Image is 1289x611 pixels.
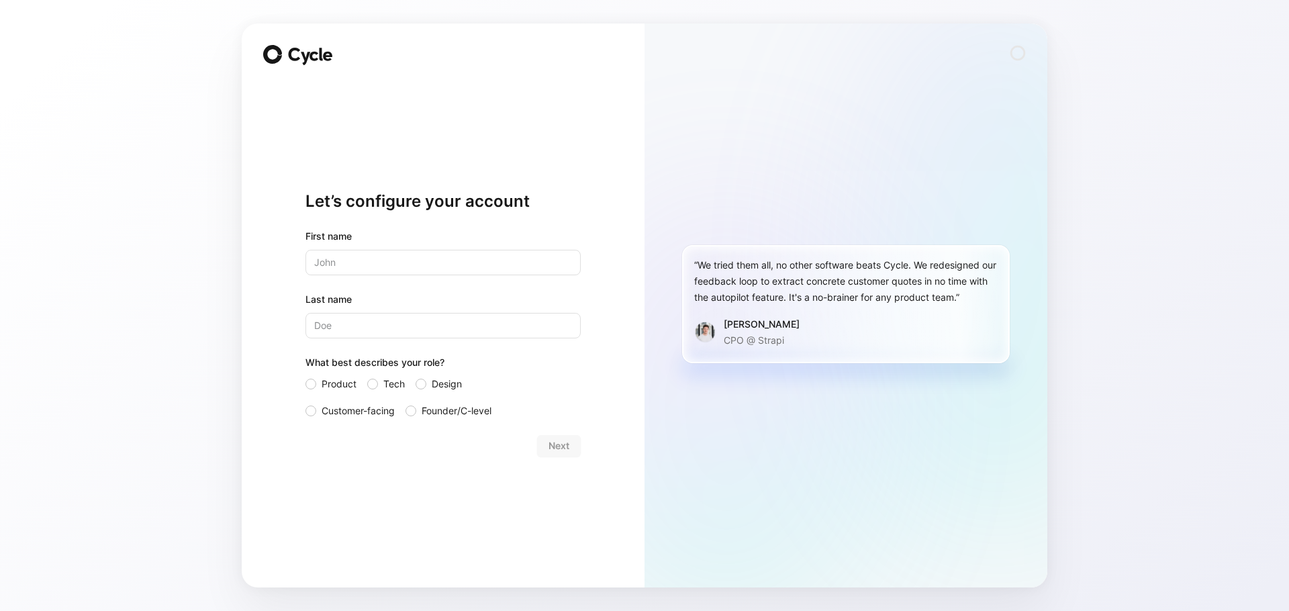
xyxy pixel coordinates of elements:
[432,376,462,392] span: Design
[305,250,581,275] input: John
[383,376,405,392] span: Tech
[322,376,356,392] span: Product
[422,403,491,419] span: Founder/C-level
[724,316,800,332] div: [PERSON_NAME]
[694,257,998,305] div: “We tried them all, no other software beats Cycle. We redesigned our feedback loop to extract con...
[305,191,581,212] h1: Let’s configure your account
[322,403,395,419] span: Customer-facing
[724,332,800,348] p: CPO @ Strapi
[305,228,581,244] div: First name
[305,291,581,308] label: Last name
[305,355,581,376] div: What best describes your role?
[305,313,581,338] input: Doe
